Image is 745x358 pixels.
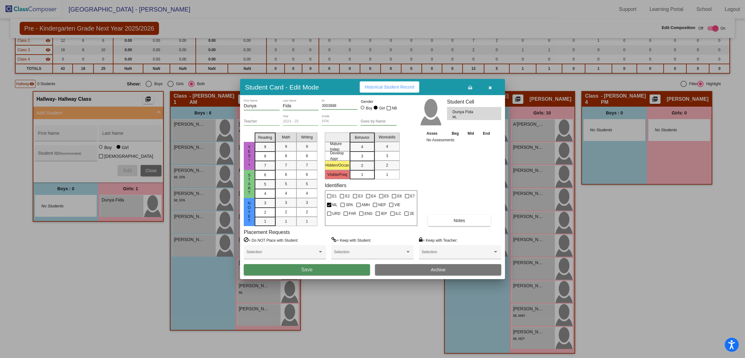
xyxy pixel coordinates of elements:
[392,104,397,112] span: NB
[447,99,501,105] h3: Student Cell
[331,237,371,243] label: = Keep with Student:
[332,201,338,209] span: ML
[361,153,363,159] span: 3
[325,182,346,188] label: Identifiers
[282,134,290,140] span: Math
[361,144,363,150] span: 4
[247,145,252,167] span: yes!+
[355,135,369,140] span: Behavior
[361,99,397,104] mat-label: Gender
[306,191,308,196] span: 4
[264,219,266,224] span: 1
[285,162,287,168] span: 7
[245,83,319,91] h3: Student Card - Edit Mode
[478,130,495,137] th: End
[264,163,266,168] span: 7
[285,172,287,177] span: 6
[447,130,464,137] th: Beg
[244,237,298,243] label: = Do NOT Place with Student:
[264,191,266,196] span: 4
[361,163,363,168] span: 2
[247,201,252,223] span: noYET
[384,192,389,200] span: E5
[258,135,272,140] span: Reading
[285,219,287,224] span: 1
[285,181,287,187] span: 5
[397,192,402,200] span: E6
[301,267,312,272] span: Save
[410,210,414,217] span: 2E
[379,134,396,140] span: Workskills
[285,200,287,206] span: 3
[322,104,358,108] input: Enter ID
[346,201,353,209] span: SPA
[264,210,266,215] span: 2
[361,172,363,177] span: 1
[264,181,266,187] span: 5
[364,210,372,217] span: ENG
[301,134,313,140] span: Writing
[386,172,388,177] span: 1
[306,200,308,206] span: 3
[452,115,483,119] span: ML
[264,144,266,150] span: 9
[431,267,445,272] span: Archive
[332,192,337,200] span: E1
[332,210,340,217] span: URD
[306,172,308,177] span: 6
[285,209,287,215] span: 2
[345,192,350,200] span: E2
[410,192,415,200] span: E7
[428,215,491,226] button: Notes
[244,229,290,235] label: Placement Requests
[425,137,494,143] td: No Assessments
[379,105,385,111] div: Girl
[394,201,400,209] span: VIE
[244,119,280,124] input: teacher
[463,130,478,137] th: Mid
[306,209,308,215] span: 2
[371,192,376,200] span: E4
[378,201,386,209] span: NEP
[362,201,370,209] span: AMH
[306,162,308,168] span: 7
[285,191,287,196] span: 4
[306,144,308,149] span: 9
[381,210,387,217] span: IEP
[386,162,388,168] span: 2
[244,264,370,275] button: Save
[366,105,372,111] div: Boy
[425,130,447,137] th: Asses
[285,144,287,149] span: 9
[361,119,397,124] input: goes by name
[452,109,487,115] span: Dunya Fida
[454,218,465,223] span: Notes
[386,144,388,149] span: 4
[306,153,308,159] span: 8
[386,153,388,159] span: 3
[306,219,308,224] span: 1
[306,181,308,187] span: 5
[264,172,266,178] span: 6
[360,81,419,93] button: Historical Student Record
[322,119,358,124] input: grade
[349,210,356,217] span: FAR
[283,119,319,124] input: year
[419,237,458,243] label: = Keep with Teacher:
[264,153,266,159] span: 8
[358,192,363,200] span: E3
[365,85,414,89] span: Historical Student Record
[285,153,287,159] span: 8
[264,200,266,206] span: 3
[247,173,252,195] span: Start
[396,210,401,217] span: ILC
[375,264,501,275] button: Archive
